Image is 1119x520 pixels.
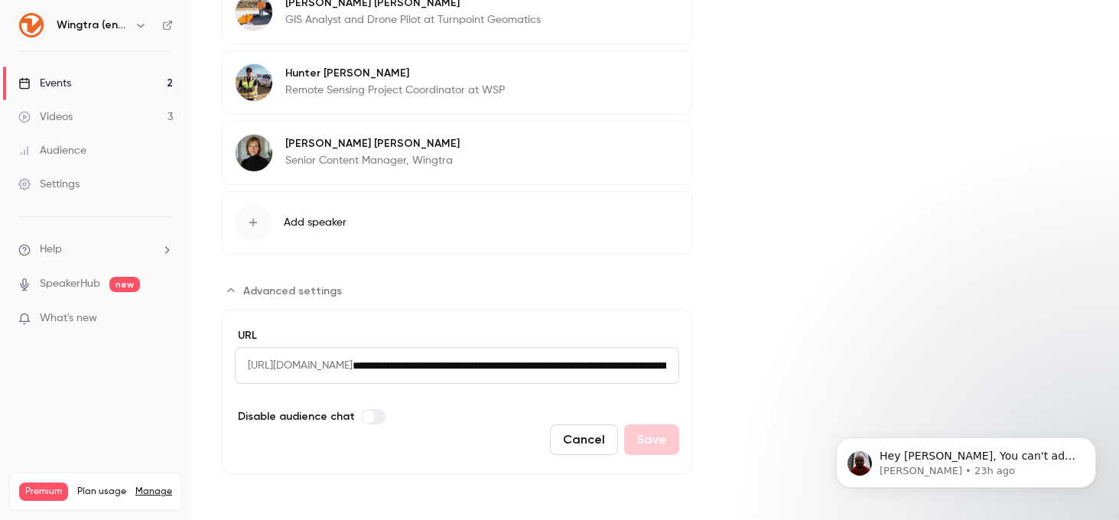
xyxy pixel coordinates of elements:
div: Hunter MorganHunter [PERSON_NAME]Remote Sensing Project Coordinator at WSP [222,50,692,115]
p: [PERSON_NAME] [PERSON_NAME] [285,136,460,151]
span: What's new [40,310,97,327]
a: Manage [135,486,172,498]
span: Disable audience chat [238,408,355,424]
a: SpeakerHub [40,276,100,292]
iframe: Intercom notifications message [813,405,1119,512]
span: new [109,277,140,292]
p: Remote Sensing Project Coordinator at WSP [285,83,505,98]
h6: Wingtra (english) [57,18,128,33]
img: Wingtra (english) [19,13,44,37]
div: Events [18,76,71,91]
label: URL [235,328,679,343]
p: GIS Analyst and Drone Pilot at Turnpoint Geomatics [285,12,541,28]
img: Emily Loosli [236,135,272,171]
div: Videos [18,109,73,125]
p: Senior Content Manager, Wingtra [285,153,460,168]
span: Advanced settings [243,283,342,299]
span: Add speaker [284,215,346,230]
img: Hunter Morgan [236,64,272,101]
li: help-dropdown-opener [18,242,173,258]
span: Premium [19,483,68,501]
div: Settings [18,177,80,192]
div: Audience [18,143,86,158]
p: Hunter [PERSON_NAME] [285,66,505,81]
span: Help [40,242,62,258]
span: Plan usage [77,486,126,498]
button: Cancel [550,424,618,455]
section: Advanced settings [222,278,692,474]
button: Add speaker [222,191,692,254]
div: Emily Loosli[PERSON_NAME] [PERSON_NAME]Senior Content Manager, Wingtra [222,121,692,185]
span: [URL][DOMAIN_NAME] [235,347,353,384]
button: Advanced settings [222,278,351,303]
